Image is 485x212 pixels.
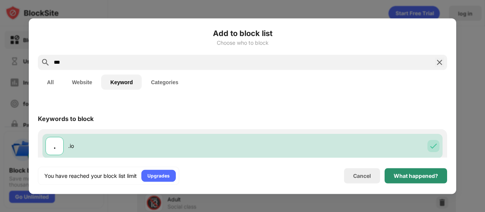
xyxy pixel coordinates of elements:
font: Categories [151,79,178,85]
button: Categories [142,74,187,90]
font: Keyword [110,79,133,85]
font: Keywords to block [38,115,94,122]
font: What happened? [394,172,438,179]
img: search.svg [41,58,50,67]
font: .io [68,143,74,149]
font: Choose who to block [217,39,269,46]
button: Website [63,74,101,90]
font: Upgrades [147,173,170,178]
img: search-close [435,58,444,67]
button: All [38,74,63,90]
font: You have reached your block list limit [44,172,137,179]
div: . [53,140,56,151]
font: All [47,79,54,85]
font: Website [72,79,92,85]
font: Add to block list [213,28,272,38]
font: Cancel [353,173,371,179]
button: Keyword [101,74,142,90]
